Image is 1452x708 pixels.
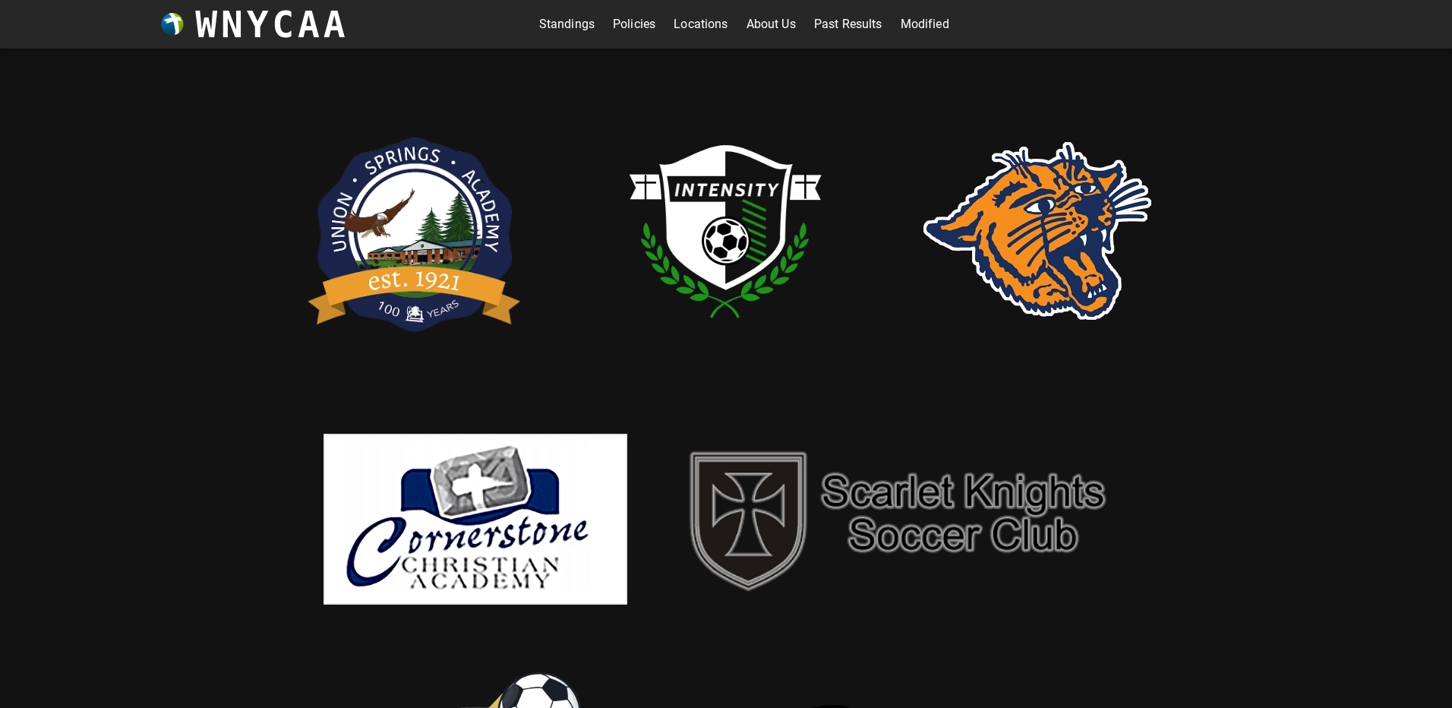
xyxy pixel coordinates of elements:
[747,12,796,36] a: About Us
[901,12,949,36] a: Modified
[923,142,1151,320] img: rsd.png
[539,12,595,36] a: Standings
[324,434,627,605] img: cornerstone.png
[574,79,878,383] img: intensity.png
[301,113,529,349] img: usa.png
[161,13,184,36] img: wnycaaBall.png
[674,12,728,36] a: Locations
[195,3,349,46] h3: WNYCAA
[613,12,655,36] a: Policies
[814,12,882,36] a: Past Results
[673,437,1128,601] img: sk.png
